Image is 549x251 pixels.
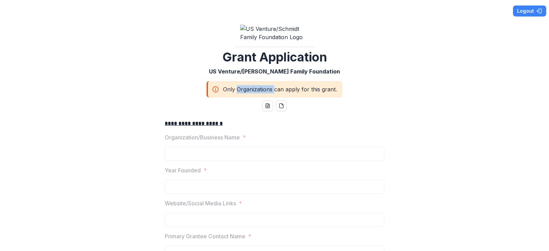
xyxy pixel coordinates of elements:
p: Primary Grantee Contact Name [165,232,245,240]
img: US Venture/Schmidt Family Foundation Logo [240,25,309,41]
h2: Grant Application [222,50,327,65]
div: Only Organizations can apply for this grant. [207,81,342,98]
p: Organization/Business Name [165,133,240,141]
button: Logout [513,5,546,16]
p: Website/Social Media Links [165,199,236,207]
button: word-download [262,100,273,111]
button: pdf-download [276,100,287,111]
p: Year Founded [165,166,201,174]
p: US Venture/[PERSON_NAME] Family Foundation [209,67,340,76]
